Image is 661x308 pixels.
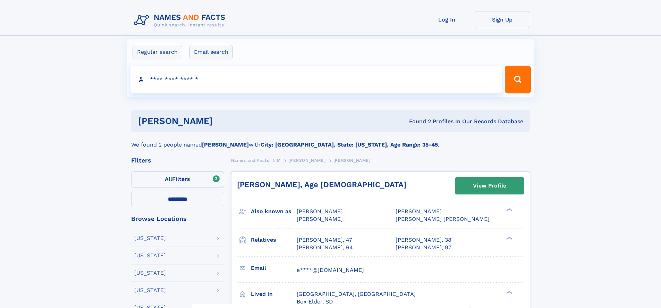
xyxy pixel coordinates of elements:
input: search input [130,66,502,93]
span: [PERSON_NAME] [333,158,371,163]
img: Logo Names and Facts [131,11,231,30]
a: [PERSON_NAME], 64 [297,244,353,251]
a: Names and Facts [231,156,269,165]
b: [PERSON_NAME] [202,141,249,148]
span: Box Elder, SD [297,298,333,305]
div: Browse Locations [131,216,224,222]
div: [US_STATE] [134,270,166,276]
span: [GEOGRAPHIC_DATA], [GEOGRAPHIC_DATA] [297,291,416,297]
div: Found 2 Profiles In Our Records Database [311,118,523,125]
a: Sign Up [475,11,530,28]
a: [PERSON_NAME], 38 [396,236,451,244]
label: Email search [189,45,233,59]
a: [PERSON_NAME], Age [DEMOGRAPHIC_DATA] [237,180,406,189]
div: [US_STATE] [134,235,166,241]
h3: Also known as [251,206,297,217]
a: [PERSON_NAME], 97 [396,244,451,251]
div: ❯ [505,290,513,294]
span: [PERSON_NAME] [PERSON_NAME] [396,216,490,222]
div: [US_STATE] [134,288,166,293]
h1: [PERSON_NAME] [138,117,311,125]
div: View Profile [473,178,506,194]
span: [PERSON_NAME] [288,158,325,163]
a: [PERSON_NAME] [288,156,325,165]
b: City: [GEOGRAPHIC_DATA], State: [US_STATE], Age Range: 35-45 [261,141,438,148]
div: [US_STATE] [134,253,166,258]
h3: Email [251,262,297,274]
h3: Lived in [251,288,297,300]
div: ❯ [505,208,513,212]
div: We found 2 people named with . [131,132,530,149]
label: Filters [131,171,224,188]
span: All [165,176,172,182]
button: Search Button [505,66,531,93]
span: M [277,158,281,163]
div: ❯ [505,236,513,240]
span: [PERSON_NAME] [297,216,343,222]
label: Regular search [133,45,182,59]
h3: Relatives [251,234,297,246]
div: Filters [131,157,224,164]
a: View Profile [455,177,524,194]
span: [PERSON_NAME] [396,208,442,215]
a: M [277,156,281,165]
a: Log In [419,11,475,28]
span: [PERSON_NAME] [297,208,343,215]
a: [PERSON_NAME], 47 [297,236,352,244]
